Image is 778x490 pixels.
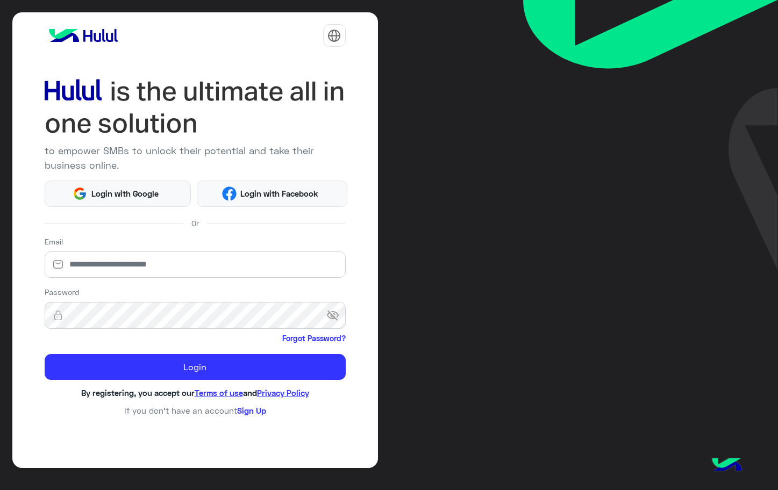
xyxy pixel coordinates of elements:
label: Password [45,286,80,298]
img: Google [73,186,87,201]
span: By registering, you accept our [81,388,195,398]
span: Login with Google [87,188,162,200]
img: Facebook [222,186,237,201]
a: Privacy Policy [257,388,309,398]
img: lock [45,310,72,321]
button: Login [45,354,346,380]
img: logo [45,25,122,46]
img: email [45,259,72,270]
h6: If you don’t have an account [45,406,346,415]
span: Login with Facebook [237,188,323,200]
label: Email [45,236,63,247]
a: Forgot Password? [282,333,346,344]
button: Login with Google [45,181,191,207]
span: Or [191,218,199,229]
span: visibility_off [326,306,346,325]
a: Sign Up [237,406,266,415]
p: to empower SMBs to unlock their potential and take their business online. [45,143,346,172]
a: Terms of use [195,388,243,398]
span: and [243,388,257,398]
img: tab [327,29,341,42]
img: hulul-logo.png [708,447,746,485]
button: Login with Facebook [197,181,347,207]
img: hululLoginTitle_EN.svg [45,75,346,140]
